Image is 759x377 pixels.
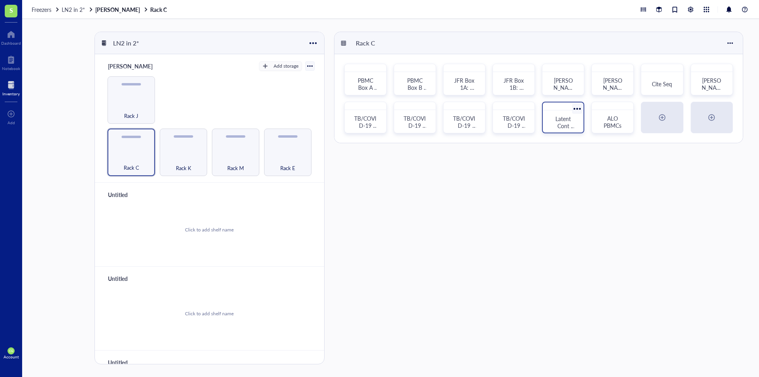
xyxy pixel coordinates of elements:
div: LN2 in 2* [110,36,157,50]
span: LN2 in 2* [62,6,85,13]
div: Add [8,120,15,125]
a: LN2 in 2* [62,6,94,13]
a: Notebook [2,53,20,71]
div: Notebook [2,66,20,71]
span: Rack E [280,164,295,172]
span: [PERSON_NAME]'s FAH [701,76,722,99]
div: Click to add shelf name [185,226,234,233]
div: [PERSON_NAME] [104,61,156,72]
div: Dashboard [1,41,21,45]
a: Dashboard [1,28,21,45]
div: Rack C [352,36,400,50]
a: Inventory [2,79,20,96]
span: Rack C [124,163,139,172]
a: [PERSON_NAME]Rack C [95,6,168,13]
span: [PERSON_NAME]'s CIMs [601,76,624,99]
div: Untitled [104,357,152,368]
span: ALO PBMCs [604,114,621,129]
a: Freezers [32,6,60,13]
span: CG [9,349,13,353]
span: JFR Box 1A: PBMCs [454,76,476,99]
div: Account [4,354,19,359]
span: Rack J [124,112,138,120]
span: Cite Seq [652,80,672,88]
span: PBMC Box B (Box 2) [406,76,428,99]
div: Untitled [104,189,152,200]
span: Freezers [32,6,51,13]
span: Rack K [176,164,191,172]
button: Add storage [259,61,302,71]
div: Click to add shelf name [185,310,234,317]
span: S [9,5,13,15]
span: Rack M [227,164,244,172]
div: Untitled [104,273,152,284]
div: Add storage [274,63,298,70]
div: Inventory [2,91,20,96]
